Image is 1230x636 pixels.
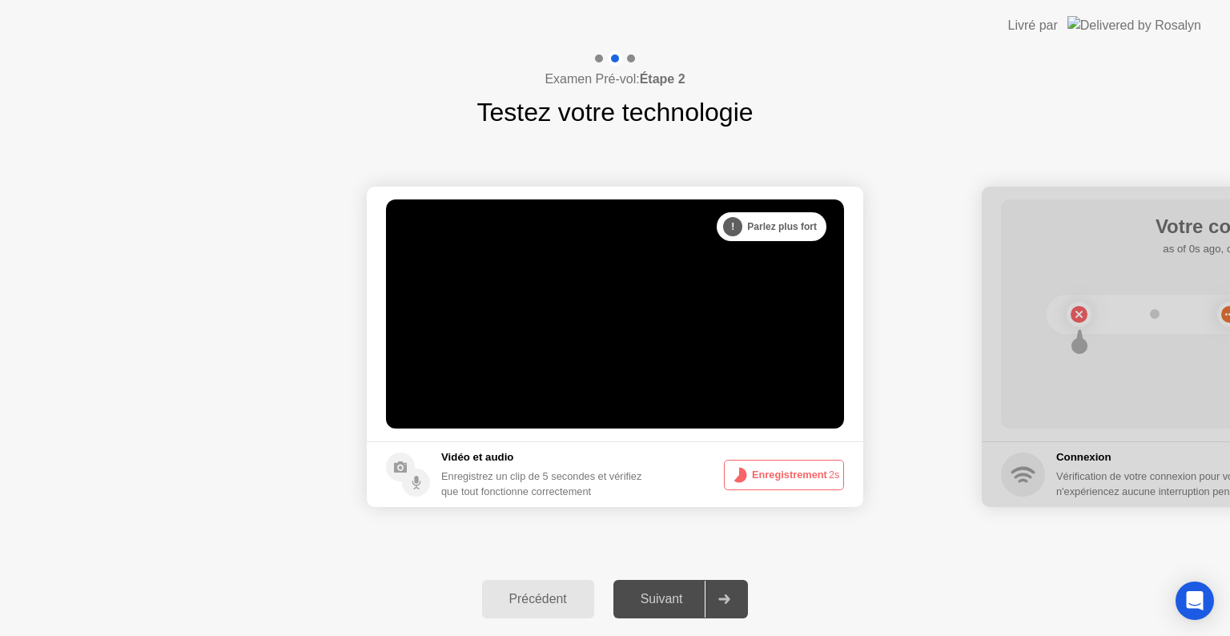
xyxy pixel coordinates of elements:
[441,469,655,499] div: Enregistrez un clip de 5 secondes et vérifiez que tout fonctionne correctement
[487,592,589,606] div: Précédent
[482,580,594,618] button: Précédent
[441,449,655,465] h5: Vidéo et audio
[1176,582,1214,620] div: Open Intercom Messenger
[545,70,685,89] h4: Examen Pré-vol:
[476,93,753,131] h1: Testez votre technologie
[724,460,844,490] button: Enregistrement2s
[640,72,685,86] b: Étape 2
[618,592,705,606] div: Suivant
[1067,16,1201,34] img: Delivered by Rosalyn
[613,580,749,618] button: Suivant
[1008,16,1058,35] div: Livré par
[829,469,840,481] span: 2s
